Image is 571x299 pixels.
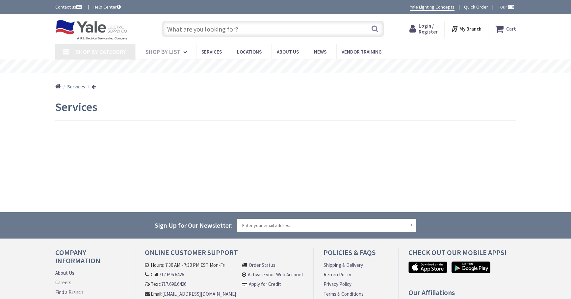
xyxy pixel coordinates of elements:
li: Hours: 7:30 AM - 7:30 PM EST Mon-Fri. [145,262,236,268]
a: Find a Branch [55,289,83,296]
a: Terms & Conditions [324,290,364,297]
a: Order Status [249,262,275,268]
strong: My Branch [459,26,481,32]
span: Tour [498,4,514,10]
a: Apply for Credit [249,281,281,287]
a: [EMAIL_ADDRESS][DOMAIN_NAME] [162,290,236,297]
a: Careers [55,279,71,286]
span: Login / Register [419,23,438,35]
a: Quick Order [464,4,488,10]
span: Shop By Category [76,48,126,56]
a: Privacy Policy [324,281,351,287]
a: Contact us [55,4,83,10]
a: Help Center [93,4,121,10]
span: Shop By List [145,48,181,56]
span: Services [201,49,222,55]
img: Yale Electric Supply Co. [55,20,130,40]
strong: Cart [506,23,516,35]
span: Services [55,100,97,114]
a: Cart [495,23,516,35]
a: Shipping & Delivery [324,262,363,268]
a: 717.696.6426 [159,271,184,278]
a: Login / Register [409,23,438,35]
h4: Policies & FAQs [324,248,388,261]
li: Call: [145,271,236,278]
div: My Branch [451,23,481,35]
li: Email: [145,290,236,297]
a: Activate your Web Account [248,271,303,278]
a: About Us [55,269,74,276]
h4: Company Information [55,248,125,269]
input: What are you looking for? [162,21,384,37]
a: Yale Lighting Concepts [410,4,454,11]
span: News [314,49,326,55]
input: Enter your email address [237,219,417,232]
span: About Us [277,49,299,55]
strong: Services [67,83,85,90]
span: Sign Up for Our Newsletter: [155,221,233,229]
span: Vendor Training [342,49,382,55]
h4: Check out Our Mobile Apps! [408,248,521,261]
h4: Online Customer Support [145,248,303,261]
a: Return Policy [324,271,351,278]
li: Text: [145,281,236,287]
a: 717.696.6426 [161,281,186,287]
span: Locations [237,49,262,55]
